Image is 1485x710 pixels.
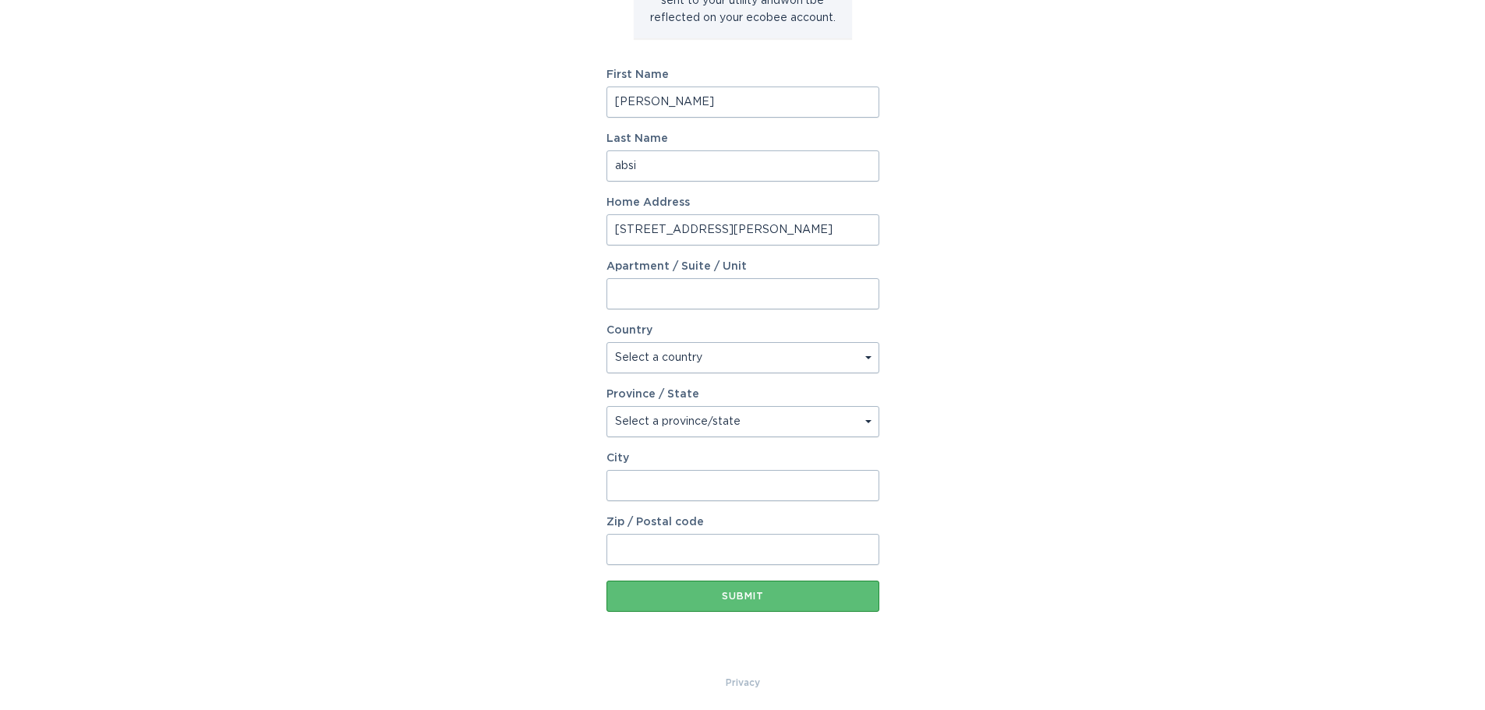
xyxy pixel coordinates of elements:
label: First Name [606,69,879,80]
label: Country [606,325,652,336]
label: City [606,453,879,464]
a: Privacy Policy & Terms of Use [726,674,760,691]
div: Submit [614,592,872,601]
label: Province / State [606,389,699,400]
label: Apartment / Suite / Unit [606,261,879,272]
label: Last Name [606,133,879,144]
label: Zip / Postal code [606,517,879,528]
button: Submit [606,581,879,612]
label: Home Address [606,197,879,208]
